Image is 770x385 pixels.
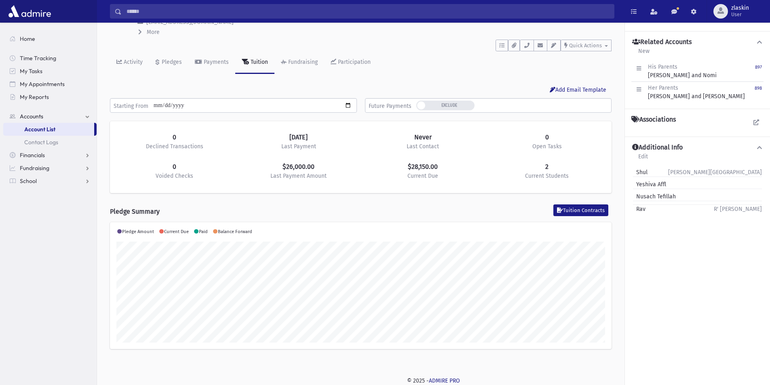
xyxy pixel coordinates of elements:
[633,180,666,189] span: Yeshiva Affl
[633,192,676,201] span: Nusach Tefillah
[235,51,274,74] a: Tuition
[648,63,717,80] div: [PERSON_NAME] and Nomi
[336,59,371,65] div: Participation
[365,99,412,113] span: Future Payments
[122,59,143,65] div: Activity
[173,134,176,141] h6: 0
[3,175,97,187] a: School
[731,5,749,11] span: zlaskin
[3,65,97,78] a: My Tasks
[755,84,762,101] a: 898
[407,142,439,151] p: Last Contact
[3,78,97,90] a: My Appointments
[424,101,475,110] span: EXCLUDE
[287,59,318,65] div: Fundraising
[173,164,176,170] h6: 0
[193,229,208,236] li: Paid
[3,162,97,175] a: Fundraising
[20,164,49,172] span: Fundraising
[532,142,562,151] p: Open Tasks
[648,84,745,101] div: [PERSON_NAME] and [PERSON_NAME]
[20,67,42,75] span: My Tasks
[545,164,548,170] h6: 2
[632,38,692,46] h4: Related Accounts
[20,35,35,42] span: Home
[202,59,229,65] div: Payments
[137,28,160,36] button: More
[631,143,764,152] button: Additional Info
[122,4,614,19] input: Search
[648,84,678,91] span: Her Parents
[561,40,612,51] button: Quick Actions
[631,116,676,124] h4: Associations
[324,51,377,74] a: Participation
[188,51,235,74] a: Payments
[668,168,762,177] span: [PERSON_NAME][GEOGRAPHIC_DATA]
[429,377,460,384] a: ADMIRE PRO
[648,63,677,70] span: His Parents
[146,19,234,25] span: [EMAIL_ADDRESS][DOMAIN_NAME]
[20,93,49,101] span: My Reports
[553,204,608,216] button: Tuition Contracts
[212,229,252,236] li: Balance Forward
[638,46,650,61] a: New
[110,51,149,74] a: Activity
[158,229,189,236] li: Current Due
[3,110,97,123] a: Accounts
[110,201,160,222] h1: Pledge Summary
[714,205,762,213] span: R' [PERSON_NAME]
[3,123,94,136] a: Account List
[633,205,646,213] span: Rav
[24,139,58,146] span: Contact Logs
[249,59,268,65] div: Tuition
[755,86,762,91] small: 898
[407,172,438,180] p: Current Due
[638,152,648,166] a: Edit
[289,134,308,141] h6: [DATE]
[146,142,203,151] p: Declined Transactions
[149,51,188,74] a: Pledges
[631,38,764,46] button: Related Accounts
[3,136,97,149] a: Contact Logs
[110,377,757,385] div: © 2025 -
[20,80,65,88] span: My Appointments
[525,172,569,180] p: Current Students
[3,149,97,162] a: Financials
[20,55,56,62] span: Time Tracking
[20,151,45,159] span: Financials
[731,11,749,18] span: User
[147,29,160,36] span: More
[633,168,648,177] span: Shul
[3,52,97,65] a: Time Tracking
[755,65,762,70] small: 897
[3,90,97,103] a: My Reports
[632,143,683,152] h4: Additional Info
[116,229,154,236] li: Pledge Amount
[569,42,602,48] span: Quick Actions
[20,113,43,120] span: Accounts
[544,84,612,98] button: Add Email Template
[20,177,37,185] span: School
[281,142,316,151] p: Last Payment
[156,172,193,180] p: Voided Checks
[3,32,97,45] a: Home
[24,126,55,133] span: Account List
[110,99,149,113] span: Starting From
[6,3,53,19] img: AdmirePro
[160,59,182,65] div: Pledges
[414,134,432,141] h6: Never
[283,164,314,170] h6: $26,000.00
[545,133,549,141] span: 0
[755,63,762,80] a: 897
[408,164,438,170] h6: $28,150.00
[274,51,324,74] a: Fundraising
[270,172,327,180] p: Last Payment Amount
